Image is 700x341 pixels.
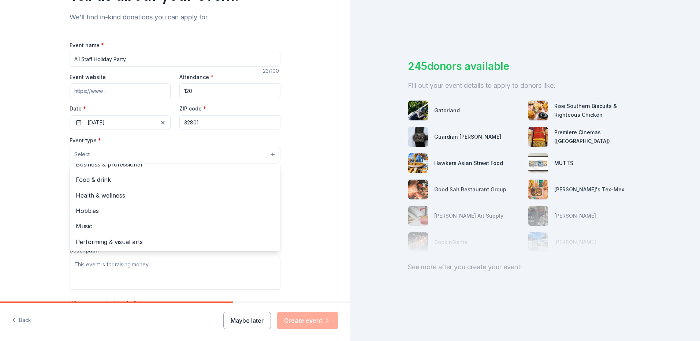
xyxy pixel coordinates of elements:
span: Music [76,221,274,231]
div: Select [70,164,280,251]
button: Select [70,147,280,162]
span: Health & wellness [76,191,274,200]
span: Food & drink [76,175,274,184]
span: Hobbies [76,206,274,216]
span: Select [74,150,90,159]
span: Performing & visual arts [76,237,274,247]
span: Business & professional [76,160,274,169]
